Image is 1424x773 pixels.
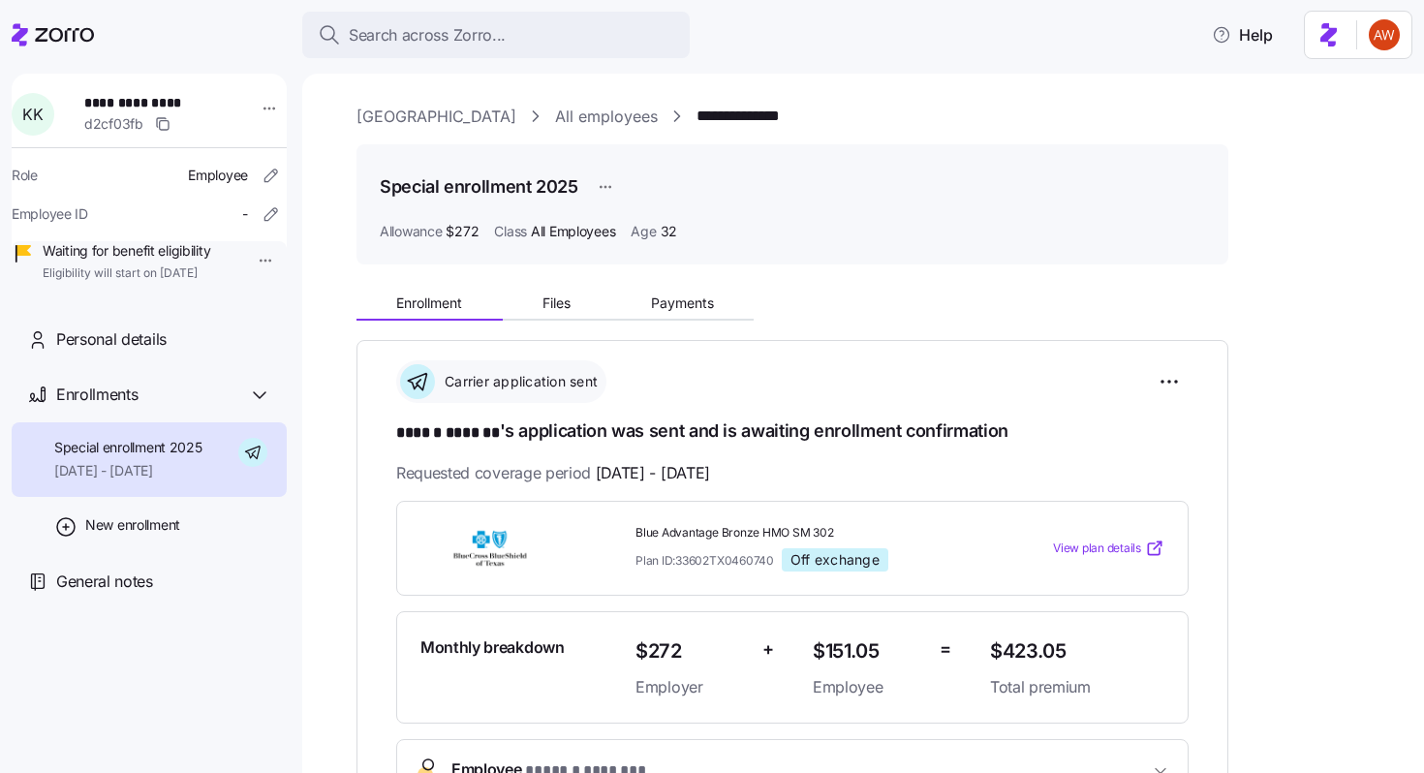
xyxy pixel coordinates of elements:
[188,166,248,185] span: Employee
[631,222,656,241] span: Age
[651,296,714,310] span: Payments
[813,675,924,699] span: Employee
[396,418,1189,446] h1: 's application was sent and is awaiting enrollment confirmation
[439,372,598,391] span: Carrier application sent
[420,635,565,660] span: Monthly breakdown
[396,461,710,485] span: Requested coverage period
[356,105,516,129] a: [GEOGRAPHIC_DATA]
[790,551,880,569] span: Off exchange
[635,635,747,667] span: $272
[12,204,88,224] span: Employee ID
[596,461,710,485] span: [DATE] - [DATE]
[242,204,248,224] span: -
[940,635,951,664] span: =
[43,265,210,282] span: Eligibility will start on [DATE]
[56,383,138,407] span: Enrollments
[1196,15,1288,54] button: Help
[380,222,442,241] span: Allowance
[54,438,202,457] span: Special enrollment 2025
[555,105,658,129] a: All employees
[762,635,774,664] span: +
[542,296,571,310] span: Files
[990,635,1164,667] span: $423.05
[661,222,677,241] span: 32
[420,526,560,571] img: Blue Cross and Blue Shield of Texas
[635,552,774,569] span: Plan ID: 33602TX0460740
[56,570,153,594] span: General notes
[635,525,975,541] span: Blue Advantage Bronze HMO SM 302
[84,114,143,134] span: d2cf03fb
[494,222,527,241] span: Class
[349,23,506,47] span: Search across Zorro...
[56,327,167,352] span: Personal details
[1212,23,1273,46] span: Help
[54,461,202,480] span: [DATE] - [DATE]
[1053,539,1164,558] a: View plan details
[85,515,180,535] span: New enrollment
[531,222,615,241] span: All Employees
[1369,19,1400,50] img: 3c671664b44671044fa8929adf5007c6
[396,296,462,310] span: Enrollment
[446,222,479,241] span: $272
[813,635,924,667] span: $151.05
[990,675,1164,699] span: Total premium
[1053,540,1141,558] span: View plan details
[43,241,210,261] span: Waiting for benefit eligibility
[380,174,578,199] h1: Special enrollment 2025
[302,12,690,58] button: Search across Zorro...
[22,107,43,122] span: K K
[635,675,747,699] span: Employer
[12,166,38,185] span: Role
